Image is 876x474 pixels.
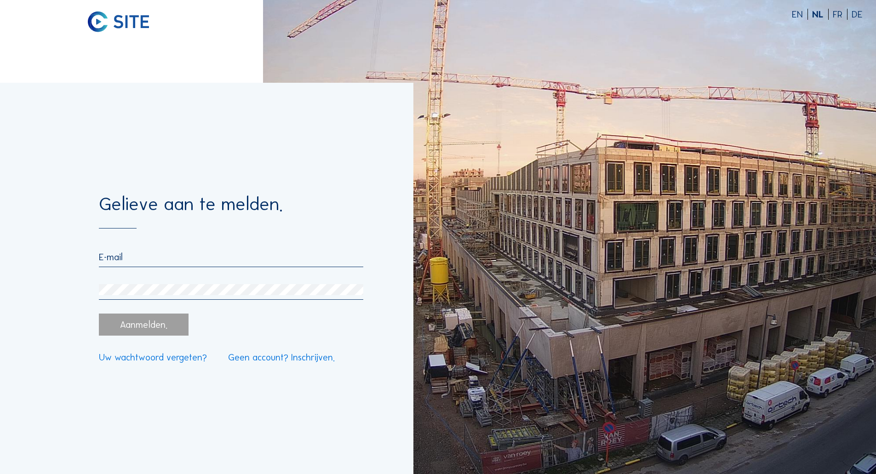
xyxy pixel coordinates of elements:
a: Geen account? Inschrijven. [228,353,335,362]
div: NL [812,10,829,19]
div: Aanmelden. [99,314,188,336]
a: Uw wachtwoord vergeten? [99,353,207,362]
div: DE [852,10,863,19]
input: E-mail [99,251,363,263]
img: C-SITE logo [88,11,149,32]
div: FR [833,10,847,19]
div: Gelieve aan te melden. [99,195,363,228]
div: EN [792,10,808,19]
